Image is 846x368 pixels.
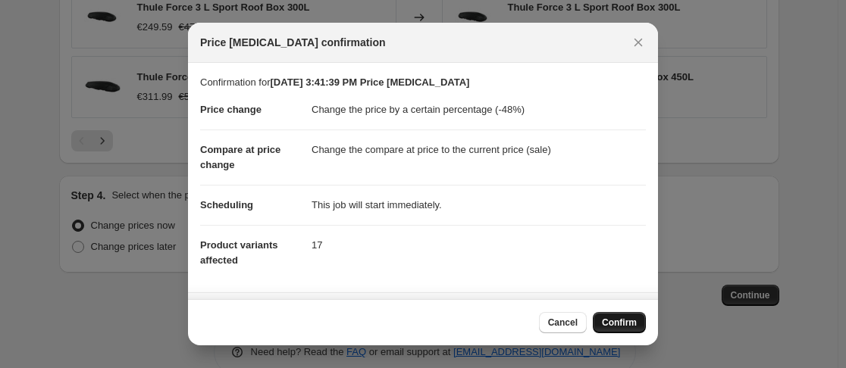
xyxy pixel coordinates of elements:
[539,312,587,333] button: Cancel
[200,239,278,266] span: Product variants affected
[270,76,469,88] b: [DATE] 3:41:39 PM Price [MEDICAL_DATA]
[200,144,280,170] span: Compare at price change
[628,32,649,53] button: Close
[200,104,262,115] span: Price change
[593,312,646,333] button: Confirm
[312,90,646,129] dd: Change the price by a certain percentage (-48%)
[312,185,646,225] dd: This job will start immediately.
[548,317,578,329] span: Cancel
[312,225,646,265] dd: 17
[200,75,646,90] p: Confirmation for
[312,129,646,170] dd: Change the compare at price to the current price (sale)
[602,317,637,329] span: Confirm
[200,199,253,211] span: Scheduling
[200,35,386,50] span: Price [MEDICAL_DATA] confirmation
